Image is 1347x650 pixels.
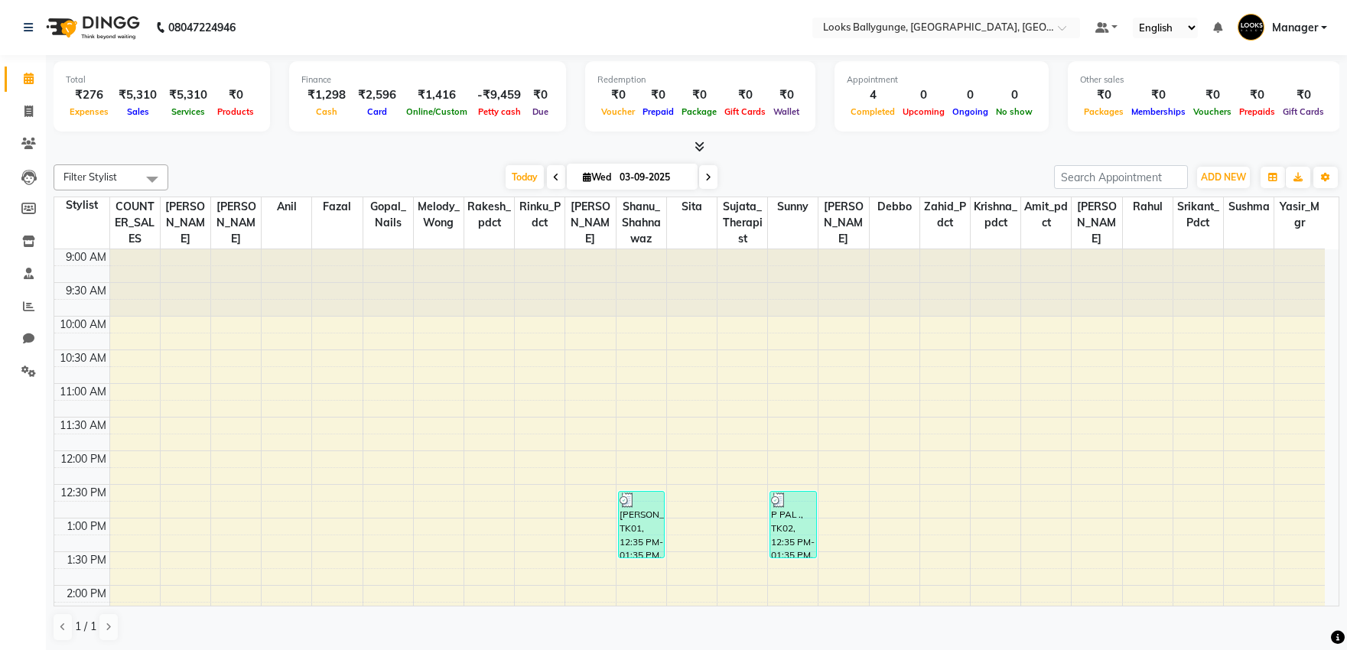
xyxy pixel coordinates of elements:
span: Card [363,106,391,117]
span: Products [213,106,258,117]
span: Sujata_Therapist [717,197,767,249]
span: Sushma [1224,197,1274,216]
div: Stylist [54,197,109,213]
span: Debbo [870,197,919,216]
div: ₹5,310 [112,86,163,104]
div: 12:00 PM [57,451,109,467]
span: Melody_Wong [414,197,464,232]
span: Prepaid [639,106,678,117]
span: Cash [312,106,341,117]
span: sunny [768,197,818,216]
img: logo [39,6,144,49]
span: Gift Cards [1279,106,1328,117]
div: P PAL ., TK02, 12:35 PM-01:35 PM, Sr.Stylist Cut(M) (₹1000) [770,492,816,557]
span: Krishna_pdct [971,197,1020,232]
div: ₹0 [597,86,639,104]
div: ₹0 [721,86,769,104]
span: No show [992,106,1036,117]
div: 4 [847,86,899,104]
div: Total [66,73,258,86]
input: 2025-09-03 [615,166,691,189]
span: Ongoing [948,106,992,117]
div: ₹0 [1127,86,1189,104]
div: ₹1,298 [301,86,352,104]
span: [PERSON_NAME] [211,197,261,249]
div: 9:00 AM [63,249,109,265]
input: Search Appointment [1054,165,1188,189]
div: 10:00 AM [57,317,109,333]
div: Appointment [847,73,1036,86]
span: Upcoming [899,106,948,117]
div: 0 [899,86,948,104]
span: Gopal_Nails [363,197,413,232]
span: amit_pdct [1021,197,1071,232]
span: Shanu_Shahnawaz [617,197,666,249]
div: ₹2,596 [352,86,402,104]
span: [PERSON_NAME] [818,197,868,249]
div: 9:30 AM [63,283,109,299]
span: Fazal [312,197,362,216]
div: ₹0 [639,86,678,104]
div: -₹9,459 [471,86,527,104]
span: Packages [1080,106,1127,117]
div: ₹1,416 [402,86,471,104]
span: [PERSON_NAME] [161,197,210,249]
span: Wed [579,171,615,183]
div: 11:00 AM [57,384,109,400]
span: [PERSON_NAME] [1072,197,1121,249]
button: ADD NEW [1197,167,1250,188]
div: 1:00 PM [63,518,109,535]
span: Services [168,106,209,117]
span: Petty cash [474,106,525,117]
span: anil [262,197,311,216]
span: Rakesh_pdct [464,197,514,232]
div: 2:00 PM [63,586,109,602]
div: 0 [948,86,992,104]
div: [PERSON_NAME], TK01, 12:35 PM-01:35 PM, Sr.Stylist Cut(M) (₹1000) [619,492,665,557]
div: ₹0 [1235,86,1279,104]
span: Srikant_Pdct [1173,197,1223,232]
div: ₹0 [1279,86,1328,104]
div: 10:30 AM [57,350,109,366]
div: ₹0 [1080,86,1127,104]
div: ₹5,310 [163,86,213,104]
img: Manager [1238,14,1264,41]
div: ₹0 [213,86,258,104]
div: Other sales [1080,73,1328,86]
span: 1 / 1 [75,619,96,635]
span: Expenses [66,106,112,117]
span: Due [529,106,552,117]
span: Filter Stylist [63,171,117,183]
span: Sita [667,197,717,216]
span: [PERSON_NAME] [565,197,615,249]
span: Voucher [597,106,639,117]
span: Zahid_Pdct [920,197,970,232]
span: Today [506,165,544,189]
div: ₹0 [678,86,721,104]
span: Online/Custom [402,106,471,117]
span: ADD NEW [1201,171,1246,183]
span: Gift Cards [721,106,769,117]
div: Redemption [597,73,803,86]
b: 08047224946 [168,6,236,49]
span: Vouchers [1189,106,1235,117]
div: 1:30 PM [63,552,109,568]
div: 0 [992,86,1036,104]
span: Memberships [1127,106,1189,117]
div: 11:30 AM [57,418,109,434]
div: ₹276 [66,86,112,104]
span: Rinku_Pdct [515,197,565,232]
span: Sales [123,106,153,117]
div: ₹0 [769,86,803,104]
span: Manager [1272,20,1318,36]
span: Yasir_Mgr [1274,197,1325,232]
div: ₹0 [527,86,554,104]
div: 12:30 PM [57,485,109,501]
div: Finance [301,73,554,86]
span: Rahul [1123,197,1173,216]
span: Completed [847,106,899,117]
span: Wallet [769,106,803,117]
div: ₹0 [1189,86,1235,104]
span: Package [678,106,721,117]
span: Prepaids [1235,106,1279,117]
